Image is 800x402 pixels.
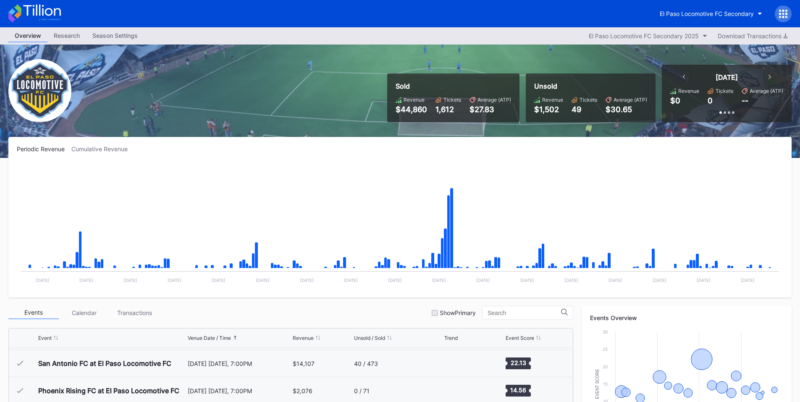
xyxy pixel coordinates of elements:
[79,278,93,283] text: [DATE]
[653,6,769,21] button: El Paso Locomotive FC Secondary
[388,278,402,283] text: [DATE]
[660,10,754,17] div: El Paso Locomotive FC Secondary
[603,329,608,334] text: 30
[444,380,470,401] svg: Chart title
[17,145,71,152] div: Periodic Revenue
[109,306,160,319] div: Transactions
[595,369,600,399] text: Event Score
[488,310,561,316] input: Search
[585,30,711,42] button: El Paso Locomotive FC Secondary 2025
[606,105,647,114] div: $30.65
[293,387,312,394] div: $2,076
[188,387,291,394] div: [DATE] [DATE], 7:00PM
[603,347,608,352] text: 25
[506,335,534,341] div: Event Score
[8,59,71,122] img: El_Paso_Locomotive_FC_Secondary.png
[614,97,647,103] div: Average (ATP)
[86,29,144,42] a: Season Settings
[678,88,699,94] div: Revenue
[38,335,52,341] div: Event
[708,96,713,105] div: 0
[534,82,647,90] div: Unsold
[38,359,171,368] div: San Antonio FC at El Paso Locomotive FC
[344,278,358,283] text: [DATE]
[534,105,563,114] div: $1,502
[123,278,137,283] text: [DATE]
[741,278,755,283] text: [DATE]
[8,306,59,319] div: Events
[444,335,458,341] div: Trend
[477,97,511,103] div: Average (ATP)
[603,364,608,369] text: 20
[520,278,534,283] text: [DATE]
[36,278,50,283] text: [DATE]
[716,88,733,94] div: Tickets
[713,30,792,42] button: Download Transactions
[589,32,699,39] div: El Paso Locomotive FC Secondary 2025
[444,353,470,374] svg: Chart title
[212,278,226,283] text: [DATE]
[564,278,578,283] text: [DATE]
[300,278,314,283] text: [DATE]
[59,306,109,319] div: Calendar
[572,105,597,114] div: 49
[354,360,378,367] div: 40 / 473
[38,386,179,395] div: Phoenix Rising FC at El Paso Locomotive FC
[653,278,666,283] text: [DATE]
[716,73,738,81] div: [DATE]
[354,335,385,341] div: Unsold / Sold
[8,29,47,42] a: Overview
[718,32,787,39] div: Download Transactions
[443,97,461,103] div: Tickets
[17,163,783,289] svg: Chart title
[670,96,680,105] div: $0
[256,278,270,283] text: [DATE]
[396,82,511,90] div: Sold
[750,88,783,94] div: Average (ATP)
[432,278,446,283] text: [DATE]
[354,387,370,394] div: 0 / 71
[510,359,526,366] text: 22.13
[510,386,526,394] text: 14.56
[590,314,783,321] div: Events Overview
[188,360,291,367] div: [DATE] [DATE], 7:00PM
[71,145,134,152] div: Cumulative Revenue
[742,96,748,105] div: --
[168,278,181,283] text: [DATE]
[293,335,314,341] div: Revenue
[476,278,490,283] text: [DATE]
[542,97,563,103] div: Revenue
[188,335,231,341] div: Venue Date / Time
[396,105,427,114] div: $44,860
[697,278,711,283] text: [DATE]
[404,97,425,103] div: Revenue
[470,105,511,114] div: $27.83
[609,278,622,283] text: [DATE]
[47,29,86,42] a: Research
[603,381,608,386] text: 15
[580,97,597,103] div: Tickets
[440,309,476,316] div: Show Primary
[293,360,315,367] div: $14,107
[435,105,461,114] div: 1,612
